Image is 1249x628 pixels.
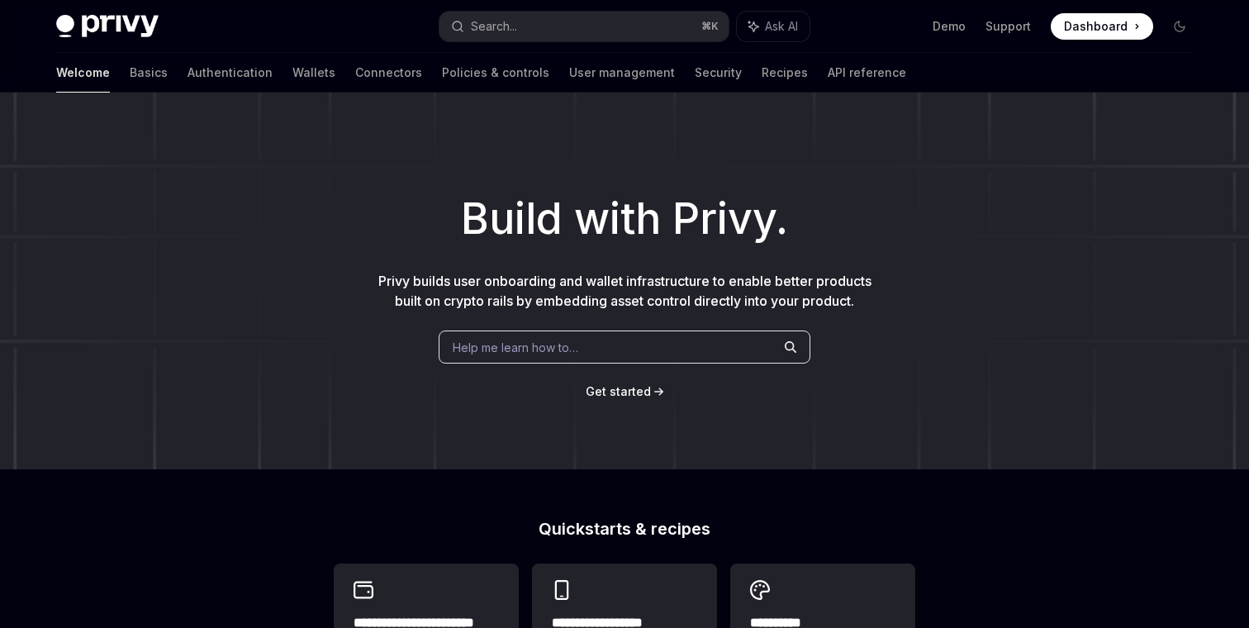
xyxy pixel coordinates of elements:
div: Search... [471,17,517,36]
a: Demo [933,18,966,35]
span: Dashboard [1064,18,1128,35]
a: Dashboard [1051,13,1153,40]
button: Search...⌘K [439,12,729,41]
a: Welcome [56,53,110,93]
span: Help me learn how to… [453,339,578,356]
a: Authentication [188,53,273,93]
h2: Quickstarts & recipes [334,521,915,537]
a: Get started [586,383,651,400]
a: Wallets [292,53,335,93]
a: Recipes [762,53,808,93]
a: Connectors [355,53,422,93]
a: Support [985,18,1031,35]
a: API reference [828,53,906,93]
span: Ask AI [765,18,798,35]
a: Policies & controls [442,53,549,93]
img: dark logo [56,15,159,38]
button: Toggle dark mode [1166,13,1193,40]
h1: Build with Privy. [26,187,1223,251]
span: Privy builds user onboarding and wallet infrastructure to enable better products built on crypto ... [378,273,871,309]
a: User management [569,53,675,93]
a: Security [695,53,742,93]
button: Ask AI [737,12,810,41]
span: ⌘ K [701,20,719,33]
span: Get started [586,384,651,398]
a: Basics [130,53,168,93]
